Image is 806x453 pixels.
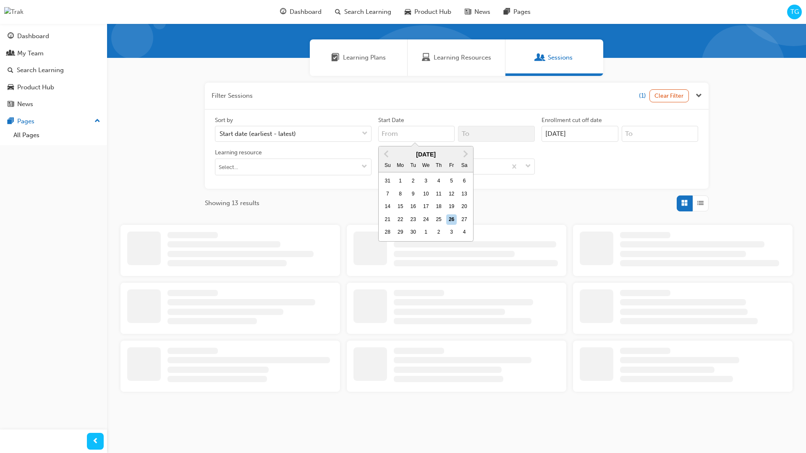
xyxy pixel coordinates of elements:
[395,214,406,225] div: Choose Monday, September 22nd, 2025
[458,3,497,21] a: news-iconNews
[421,189,432,200] div: Choose Wednesday, September 10th, 2025
[434,53,491,62] span: Learning Resources
[378,126,455,142] input: Start DatePrevious MonthNext Month[DATE]SuMoTuWeThFrSamonth 2025-09
[17,99,33,109] div: News
[395,160,406,171] div: Mo
[290,7,322,17] span: Dashboard
[8,67,13,74] span: search-icon
[465,7,471,17] span: news-icon
[17,83,54,92] div: Product Hub
[94,116,100,127] span: up-icon
[379,147,393,161] button: Previous Month
[504,7,510,17] span: pages-icon
[421,227,432,238] div: Choose Wednesday, October 1st, 2025
[433,214,444,225] div: Choose Thursday, September 25th, 2025
[408,189,419,200] div: Choose Tuesday, September 9th, 2025
[433,201,444,212] div: Choose Thursday, September 18th, 2025
[10,129,104,142] a: All Pages
[446,160,457,171] div: Fr
[421,201,432,212] div: Choose Wednesday, September 17th, 2025
[696,91,702,101] span: Close the filter
[379,150,473,159] div: [DATE]
[215,148,262,157] div: Learning resource
[17,49,44,58] div: My Team
[459,160,470,171] div: Sa
[382,160,393,171] div: Su
[382,227,393,238] div: Choose Sunday, September 28th, 2025
[414,7,451,17] span: Product Hub
[446,227,457,238] div: Choose Friday, October 3rd, 2025
[335,7,341,17] span: search-icon
[408,227,419,238] div: Choose Tuesday, September 30th, 2025
[422,53,430,62] span: Learning Resources
[3,27,104,114] button: DashboardMy TeamSearch LearningProduct HubNews
[215,159,371,175] input: Learning resourcetoggle menu
[459,189,470,200] div: Choose Saturday, September 13th, 2025
[215,116,233,125] div: Sort by
[459,227,470,238] div: Choose Saturday, October 4th, 2025
[17,65,64,75] div: Search Learning
[205,198,259,208] span: Showing 13 results
[378,116,404,125] div: Start Date
[459,147,472,161] button: Next Month
[3,46,104,61] a: My Team
[8,118,14,125] span: pages-icon
[3,96,104,112] a: News
[382,214,393,225] div: Choose Sunday, September 21st, 2025
[622,126,699,142] input: To
[649,89,689,102] button: Clear Filter
[280,7,286,17] span: guage-icon
[542,116,602,125] div: Enrollment cut off date
[3,80,104,95] a: Product Hub
[381,175,471,239] div: month 2025-09
[474,7,490,17] span: News
[361,164,367,171] span: down-icon
[328,3,398,21] a: search-iconSearch Learning
[8,50,14,57] span: people-icon
[395,227,406,238] div: Choose Monday, September 29th, 2025
[343,53,386,62] span: Learning Plans
[458,126,535,142] input: To
[382,201,393,212] div: Choose Sunday, September 14th, 2025
[446,214,457,225] div: Choose Friday, September 26th, 2025
[382,189,393,200] div: Choose Sunday, September 7th, 2025
[408,160,419,171] div: Tu
[505,39,603,76] a: SessionsSessions
[3,29,104,44] a: Dashboard
[433,160,444,171] div: Th
[92,436,99,447] span: prev-icon
[433,189,444,200] div: Choose Thursday, September 11th, 2025
[3,62,104,78] a: Search Learning
[8,84,14,91] span: car-icon
[3,114,104,129] button: Pages
[310,39,408,76] a: Learning PlansLearning Plans
[536,53,544,62] span: Sessions
[497,3,537,21] a: pages-iconPages
[697,198,704,208] span: List
[17,117,34,126] div: Pages
[433,176,444,187] div: Choose Thursday, September 4th, 2025
[8,101,14,108] span: news-icon
[525,161,531,172] span: down-icon
[433,227,444,238] div: Choose Thursday, October 2nd, 2025
[408,214,419,225] div: Choose Tuesday, September 23rd, 2025
[8,33,14,40] span: guage-icon
[405,7,411,17] span: car-icon
[358,159,371,175] button: toggle menu
[331,53,340,62] span: Learning Plans
[421,160,432,171] div: We
[421,176,432,187] div: Choose Wednesday, September 3rd, 2025
[408,176,419,187] div: Choose Tuesday, September 2nd, 2025
[787,5,802,19] button: TG
[362,128,368,139] span: down-icon
[446,176,457,187] div: Choose Friday, September 5th, 2025
[459,176,470,187] div: Choose Saturday, September 6th, 2025
[395,189,406,200] div: Choose Monday, September 8th, 2025
[4,7,24,17] img: Trak
[513,7,531,17] span: Pages
[344,7,391,17] span: Search Learning
[395,176,406,187] div: Choose Monday, September 1st, 2025
[548,53,573,62] span: Sessions
[395,201,406,212] div: Choose Monday, September 15th, 2025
